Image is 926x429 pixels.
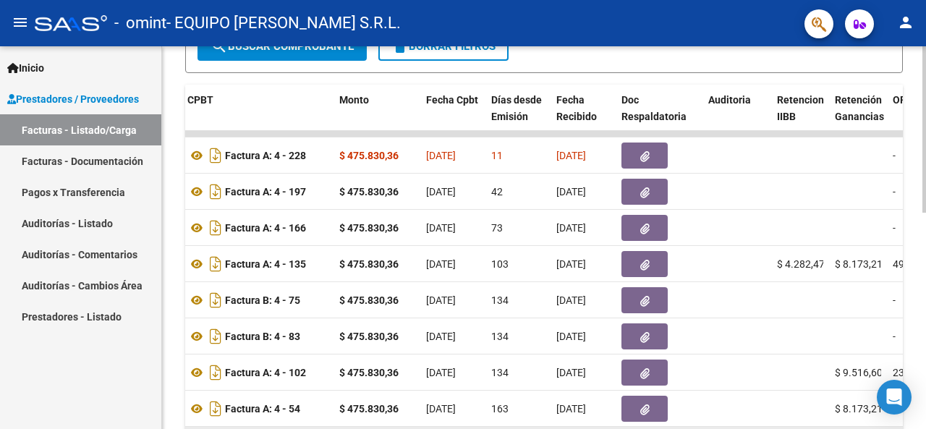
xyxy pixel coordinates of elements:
[206,397,225,420] i: Descargar documento
[556,222,586,234] span: [DATE]
[206,216,225,239] i: Descargar documento
[225,403,300,415] strong: Factura A: 4 - 54
[225,331,300,342] strong: Factura B: 4 - 83
[426,367,456,378] span: [DATE]
[391,40,496,53] span: Borrar Filtros
[426,150,456,161] span: [DATE]
[206,361,225,384] i: Descargar documento
[166,7,401,39] span: - EQUIPO [PERSON_NAME] S.R.L.
[556,94,597,122] span: Fecha Recibido
[339,403,399,415] strong: $ 475.830,36
[339,150,399,161] strong: $ 475.830,36
[893,222,896,234] span: -
[225,186,306,197] strong: Factura A: 4 - 197
[426,186,456,197] span: [DATE]
[426,331,456,342] span: [DATE]
[835,403,883,415] span: $ 8.173,21
[551,85,616,148] datatable-header-cell: Fecha Recibido
[7,60,44,76] span: Inicio
[206,289,225,312] i: Descargar documento
[491,150,503,161] span: 11
[225,367,306,378] strong: Factura A: 4 - 102
[491,294,509,306] span: 134
[556,403,586,415] span: [DATE]
[893,294,896,306] span: -
[829,85,887,148] datatable-header-cell: Retención Ganancias
[339,367,399,378] strong: $ 475.830,36
[211,40,354,53] span: Buscar Comprobante
[491,94,542,122] span: Días desde Emisión
[491,222,503,234] span: 73
[893,150,896,161] span: -
[491,403,509,415] span: 163
[491,258,509,270] span: 103
[334,85,420,148] datatable-header-cell: Monto
[491,331,509,342] span: 134
[339,258,399,270] strong: $ 475.830,36
[893,186,896,197] span: -
[893,94,906,106] span: OP
[835,94,884,122] span: Retención Ganancias
[426,294,456,306] span: [DATE]
[339,222,399,234] strong: $ 475.830,36
[182,85,334,148] datatable-header-cell: CPBT
[485,85,551,148] datatable-header-cell: Días desde Emisión
[893,331,896,342] span: -
[339,331,399,342] strong: $ 475.830,36
[835,367,883,378] span: $ 9.516,60
[556,331,586,342] span: [DATE]
[702,85,771,148] datatable-header-cell: Auditoria
[897,14,914,31] mat-icon: person
[225,150,306,161] strong: Factura A: 4 - 228
[616,85,702,148] datatable-header-cell: Doc Respaldatoria
[12,14,29,31] mat-icon: menu
[426,94,478,106] span: Fecha Cpbt
[197,32,367,61] button: Buscar Comprobante
[708,94,751,106] span: Auditoria
[777,258,825,270] span: $ 4.282,47
[225,258,306,270] strong: Factura A: 4 - 135
[777,94,824,122] span: Retencion IIBB
[206,144,225,167] i: Descargar documento
[206,252,225,276] i: Descargar documento
[7,91,139,107] span: Prestadores / Proveedores
[893,367,916,378] span: 2383
[378,32,509,61] button: Borrar Filtros
[556,294,586,306] span: [DATE]
[556,258,586,270] span: [DATE]
[114,7,166,39] span: - omint
[225,222,306,234] strong: Factura A: 4 - 166
[556,186,586,197] span: [DATE]
[426,222,456,234] span: [DATE]
[339,294,399,306] strong: $ 475.830,36
[556,367,586,378] span: [DATE]
[426,403,456,415] span: [DATE]
[893,258,916,270] span: 4983
[339,186,399,197] strong: $ 475.830,36
[491,367,509,378] span: 134
[491,186,503,197] span: 42
[420,85,485,148] datatable-header-cell: Fecha Cpbt
[339,94,369,106] span: Monto
[835,258,883,270] span: $ 8.173,21
[771,85,829,148] datatable-header-cell: Retencion IIBB
[556,150,586,161] span: [DATE]
[187,94,213,106] span: CPBT
[621,94,687,122] span: Doc Respaldatoria
[877,380,912,415] div: Open Intercom Messenger
[225,294,300,306] strong: Factura B: 4 - 75
[426,258,456,270] span: [DATE]
[206,180,225,203] i: Descargar documento
[206,325,225,348] i: Descargar documento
